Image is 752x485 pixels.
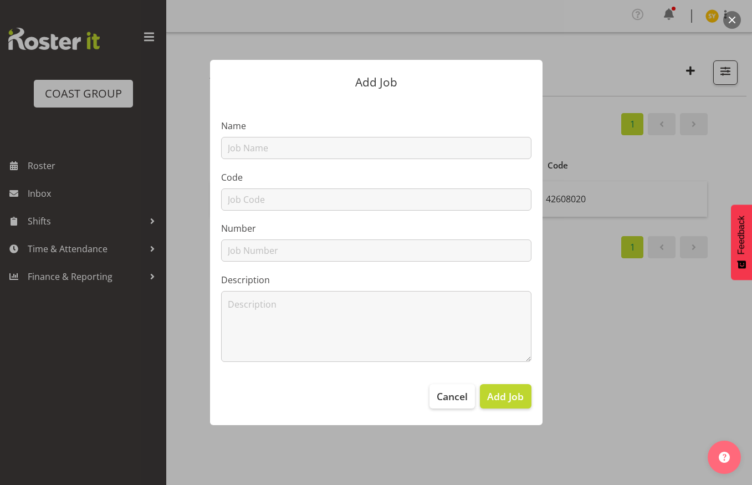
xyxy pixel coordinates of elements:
[221,76,531,88] p: Add Job
[221,222,531,235] label: Number
[221,137,531,159] input: Job Name
[736,216,746,254] span: Feedback
[221,188,531,211] input: Job Code
[221,239,531,262] input: Job Number
[487,389,524,404] span: Add Job
[221,171,531,184] label: Code
[437,389,468,404] span: Cancel
[480,384,531,409] button: Add Job
[221,119,531,132] label: Name
[221,273,531,287] label: Description
[731,205,752,280] button: Feedback - Show survey
[429,384,475,409] button: Cancel
[719,452,730,463] img: help-xxl-2.png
